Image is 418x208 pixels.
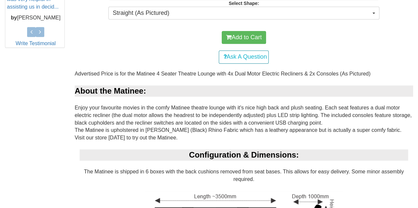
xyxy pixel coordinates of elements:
[7,14,64,22] p: [PERSON_NAME]
[222,31,266,44] button: Add to Cart
[80,149,408,161] div: Configuration & Dimensions:
[108,7,379,20] button: Straight (As Pictured)
[16,41,56,46] a: Write Testimonial
[75,85,413,97] div: About the Matinee:
[11,15,17,20] b: by
[113,9,370,17] span: Straight (As Pictured)
[219,50,269,64] a: Ask A Question
[229,1,259,6] strong: Select Shape:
